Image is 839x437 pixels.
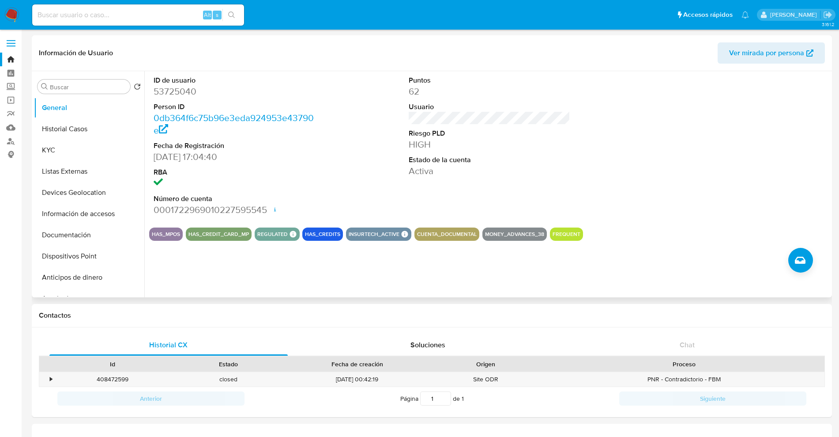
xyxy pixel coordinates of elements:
button: General [34,97,144,118]
button: Aprobadores [34,288,144,309]
div: Estado [177,360,280,369]
span: Accesos rápidos [683,10,733,19]
button: Información de accesos [34,203,144,224]
div: PNR - Contradictorio - FBM [544,372,824,387]
dt: Fecha de Registración [154,141,315,151]
span: Chat [680,340,695,350]
button: Dispositivos Point [34,246,144,267]
dd: HIGH [409,138,570,151]
button: Anticipos de dinero [34,267,144,288]
p: yael.arizperojo@mercadolibre.com.mx [770,11,820,19]
button: Devices Geolocation [34,182,144,203]
button: Volver al orden por defecto [134,83,141,93]
span: Página de [400,391,464,406]
a: 0db364f6c75b96e3eda924953e43790e [154,111,314,137]
button: search-icon [222,9,241,21]
button: Siguiente [619,391,806,406]
button: Ver mirada por persona [718,42,825,64]
dt: ID de usuario [154,76,315,85]
h1: Contactos [39,311,825,320]
span: Alt [204,11,211,19]
button: Historial Casos [34,118,144,140]
dd: 62 [409,85,570,98]
div: Site ODR [428,372,544,387]
span: s [216,11,218,19]
input: Buscar usuario o caso... [32,9,244,21]
div: closed [170,372,286,387]
button: Buscar [41,83,48,90]
dt: Usuario [409,102,570,112]
div: • [50,375,52,384]
div: Proceso [550,360,818,369]
dt: RBA [154,167,315,177]
dd: [DATE] 17:04:40 [154,151,315,163]
dt: Riesgo PLD [409,129,570,138]
input: Buscar [50,83,127,91]
a: Salir [823,10,832,19]
button: KYC [34,140,144,161]
dd: 53725040 [154,85,315,98]
h1: Información de Usuario [39,49,113,57]
div: Fecha de creación [293,360,422,369]
span: Historial CX [149,340,188,350]
button: Listas Externas [34,161,144,182]
div: [DATE] 00:42:19 [286,372,428,387]
dt: Estado de la cuenta [409,155,570,165]
button: Anterior [57,391,245,406]
span: 1 [462,394,464,403]
div: Origen [434,360,538,369]
dd: 0001722969010227595545 [154,204,315,216]
a: Notificaciones [741,11,749,19]
div: Id [61,360,164,369]
span: Soluciones [410,340,445,350]
div: 408472599 [55,372,170,387]
dt: Person ID [154,102,315,112]
dt: Puntos [409,76,570,85]
dd: Activa [409,165,570,177]
button: Documentación [34,224,144,246]
span: Ver mirada por persona [729,42,804,64]
dt: Número de cuenta [154,194,315,204]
